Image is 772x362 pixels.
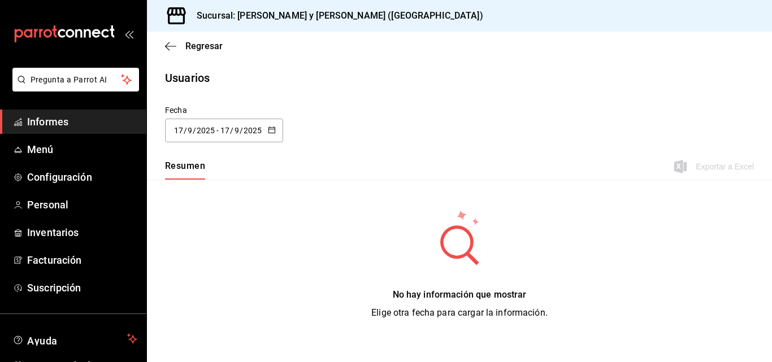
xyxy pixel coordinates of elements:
[27,335,58,347] font: Ayuda
[8,82,139,94] a: Pregunta a Parrot AI
[196,126,215,135] input: Year
[124,29,133,38] button: abrir_cajón_menú
[234,126,240,135] input: Month
[187,126,193,135] input: Month
[27,171,92,183] font: Configuración
[230,126,233,135] span: /
[165,69,210,86] div: Usuarios
[27,199,68,211] font: Personal
[27,282,81,294] font: Suscripción
[27,116,68,128] font: Informes
[371,288,548,302] div: No hay información que mostrar
[188,9,483,23] h3: Sucursal: [PERSON_NAME] y [PERSON_NAME] ([GEOGRAPHIC_DATA])
[165,160,205,180] button: Resumen
[240,126,243,135] span: /
[27,143,54,155] font: Menú
[174,126,184,135] input: Day
[27,226,79,238] font: Inventarios
[12,68,139,91] button: Pregunta a Parrot AI
[31,75,107,84] font: Pregunta a Parrot AI
[220,126,230,135] input: Day
[184,126,187,135] span: /
[185,41,223,51] span: Regresar
[27,254,81,266] font: Facturación
[165,160,205,180] div: navigation tabs
[165,41,223,51] button: Regresar
[243,126,262,135] input: Year
[193,126,196,135] span: /
[371,307,548,318] span: Elige otra fecha para cargar la información.
[216,126,219,135] span: -
[165,104,283,116] div: Fecha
